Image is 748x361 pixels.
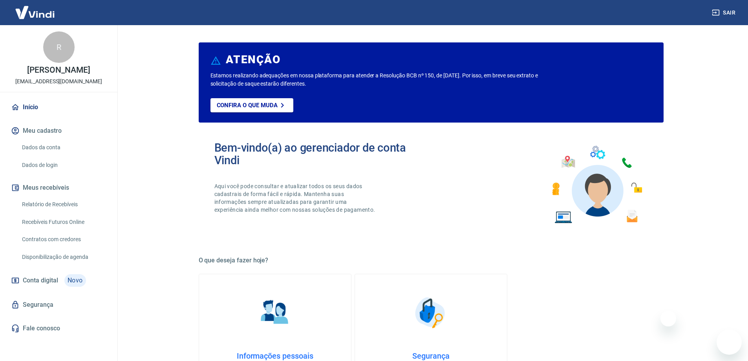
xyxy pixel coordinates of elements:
[19,139,108,156] a: Dados da conta
[9,179,108,196] button: Meus recebíveis
[210,98,293,112] a: Confira o que muda
[19,214,108,230] a: Recebíveis Futuros Online
[212,351,338,361] h4: Informações pessoais
[9,320,108,337] a: Fale conosco
[210,71,563,88] p: Estamos realizando adequações em nossa plataforma para atender a Resolução BCB nº 150, de [DATE]....
[217,102,278,109] p: Confira o que muda
[226,56,280,64] h6: ATENÇÃO
[27,66,90,74] p: [PERSON_NAME]
[9,99,108,116] a: Início
[199,257,664,264] h5: O que deseja fazer hoje?
[19,231,108,247] a: Contratos com credores
[15,77,102,86] p: [EMAIL_ADDRESS][DOMAIN_NAME]
[214,141,431,167] h2: Bem-vindo(a) ao gerenciador de conta Vindi
[9,296,108,313] a: Segurança
[368,351,494,361] h4: Segurança
[19,157,108,173] a: Dados de login
[9,122,108,139] button: Meu cadastro
[255,293,294,332] img: Informações pessoais
[214,182,377,214] p: Aqui você pode consultar e atualizar todos os seus dados cadastrais de forma fácil e rápida. Mant...
[411,293,450,332] img: Segurança
[43,31,75,63] div: R
[23,275,58,286] span: Conta digital
[9,271,108,290] a: Conta digitalNovo
[19,249,108,265] a: Disponibilização de agenda
[19,196,108,213] a: Relatório de Recebíveis
[710,5,739,20] button: Sair
[64,274,86,287] span: Novo
[545,141,648,228] img: Imagem de um avatar masculino com diversos icones exemplificando as funcionalidades do gerenciado...
[660,311,676,326] iframe: Fechar mensagem
[9,0,60,24] img: Vindi
[717,330,742,355] iframe: Botão para abrir a janela de mensagens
